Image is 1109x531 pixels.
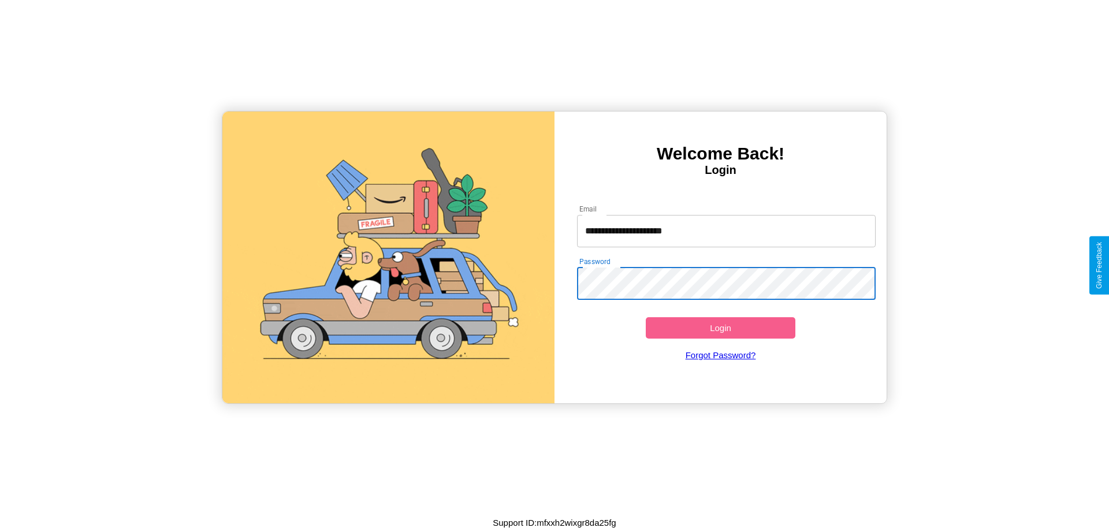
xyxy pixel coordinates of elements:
label: Password [579,257,610,266]
button: Login [646,317,795,339]
h3: Welcome Back! [554,144,887,164]
img: gif [222,112,554,403]
label: Email [579,204,597,214]
div: Give Feedback [1095,242,1103,289]
h4: Login [554,164,887,177]
a: Forgot Password? [571,339,870,372]
p: Support ID: mfxxh2wixgr8da25fg [493,515,616,530]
